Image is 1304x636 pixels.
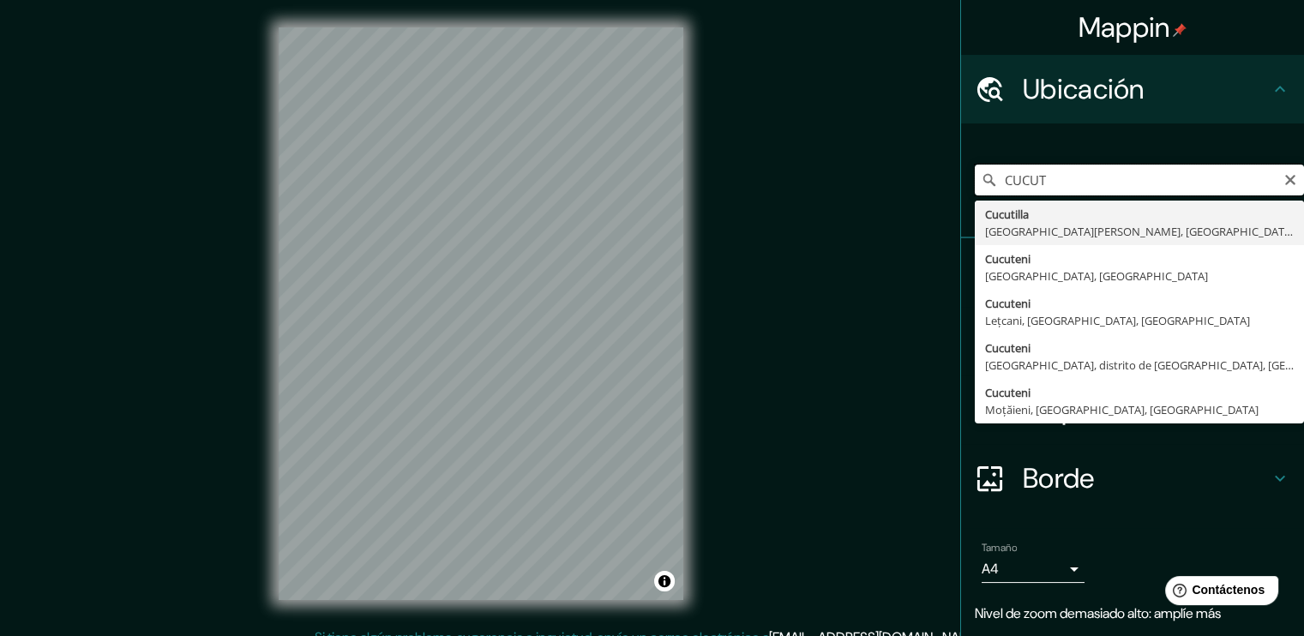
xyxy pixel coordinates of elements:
font: Ubicación [1023,71,1145,107]
font: Cucutilla [985,207,1029,222]
button: Activar o desactivar atribución [654,571,675,591]
div: Patas [961,238,1304,307]
font: Lețcani, [GEOGRAPHIC_DATA], [GEOGRAPHIC_DATA] [985,313,1250,328]
input: Elige tu ciudad o zona [975,165,1304,195]
font: Cucuteni [985,340,1031,356]
div: Borde [961,444,1304,513]
font: Moțăieni, [GEOGRAPHIC_DATA], [GEOGRAPHIC_DATA] [985,402,1259,417]
div: A4 [982,555,1085,583]
font: A4 [982,560,999,578]
font: Cucuteni [985,296,1031,311]
img: pin-icon.png [1173,23,1187,37]
font: Nivel de zoom demasiado alto: amplíe más [975,604,1221,622]
font: Borde [1023,460,1095,496]
div: Estilo [961,307,1304,375]
iframe: Lanzador de widgets de ayuda [1151,569,1285,617]
font: Cucuteni [985,251,1031,267]
font: Mappin [1079,9,1170,45]
font: [GEOGRAPHIC_DATA][PERSON_NAME], [GEOGRAPHIC_DATA] [985,224,1295,239]
font: [GEOGRAPHIC_DATA], [GEOGRAPHIC_DATA] [985,268,1208,284]
button: Claro [1283,171,1297,187]
font: Tamaño [982,541,1017,555]
div: Ubicación [961,55,1304,123]
canvas: Mapa [279,27,683,600]
font: Cucuteni [985,385,1031,400]
div: Disposición [961,375,1304,444]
